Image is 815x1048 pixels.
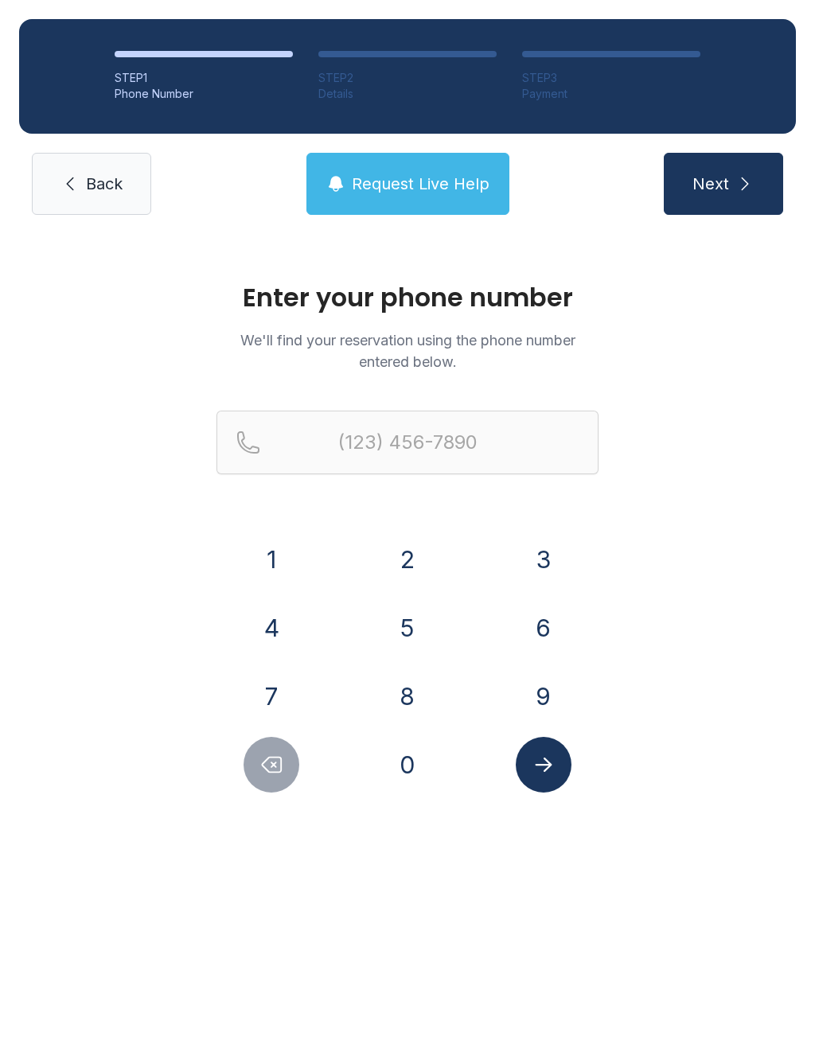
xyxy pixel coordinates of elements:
[318,70,497,86] div: STEP 2
[115,86,293,102] div: Phone Number
[115,70,293,86] div: STEP 1
[516,600,571,656] button: 6
[244,668,299,724] button: 7
[522,70,700,86] div: STEP 3
[516,737,571,793] button: Submit lookup form
[216,411,599,474] input: Reservation phone number
[244,532,299,587] button: 1
[352,173,489,195] span: Request Live Help
[380,737,435,793] button: 0
[380,668,435,724] button: 8
[516,532,571,587] button: 3
[522,86,700,102] div: Payment
[692,173,729,195] span: Next
[216,285,599,310] h1: Enter your phone number
[516,668,571,724] button: 9
[318,86,497,102] div: Details
[380,600,435,656] button: 5
[244,737,299,793] button: Delete number
[244,600,299,656] button: 4
[216,329,599,372] p: We'll find your reservation using the phone number entered below.
[380,532,435,587] button: 2
[86,173,123,195] span: Back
